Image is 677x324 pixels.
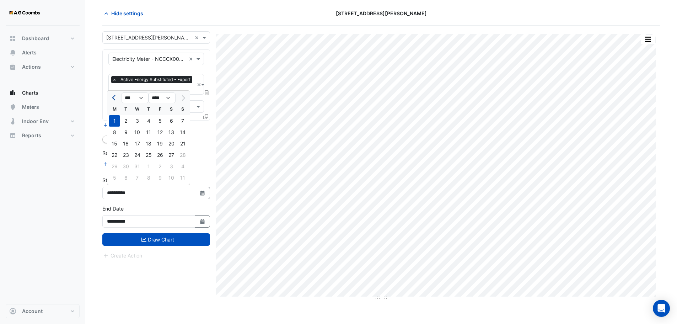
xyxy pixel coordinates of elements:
[177,138,188,149] div: 21
[143,115,154,127] div: Thursday, July 4, 2024
[102,205,124,212] label: End Date
[6,114,80,128] button: Indoor Env
[166,149,177,161] div: Saturday, July 27, 2024
[9,6,41,20] img: Company Logo
[109,138,120,149] div: 15
[109,127,120,138] div: Monday, July 8, 2024
[154,138,166,149] div: Friday, July 19, 2024
[143,115,154,127] div: 4
[166,127,177,138] div: 13
[9,63,16,70] app-icon: Actions
[203,113,208,119] span: Clone Favourites and Tasks from this Equipment to other Equipment
[22,103,39,111] span: Meters
[120,127,131,138] div: Tuesday, July 9, 2024
[143,103,154,115] div: T
[177,138,188,149] div: Sunday, July 21, 2024
[143,149,154,161] div: Thursday, July 25, 2024
[143,127,154,138] div: 11
[143,138,154,149] div: 18
[122,92,149,103] select: Select month
[120,103,131,115] div: T
[131,127,143,138] div: Wednesday, July 10, 2024
[653,300,670,317] div: Open Intercom Messenger
[195,34,201,41] span: Clear
[102,233,210,246] button: Draw Chart
[143,149,154,161] div: 25
[22,308,43,315] span: Account
[102,7,148,20] button: Hide settings
[102,252,143,258] app-escalated-ticket-create-button: Please draw the charts first
[9,132,16,139] app-icon: Reports
[199,190,206,196] fa-icon: Select Date
[154,115,166,127] div: 5
[177,127,188,138] div: 14
[204,90,210,96] span: Choose Function
[166,115,177,127] div: Saturday, July 6, 2024
[149,92,176,103] select: Select year
[154,138,166,149] div: 19
[22,49,37,56] span: Alerts
[6,31,80,46] button: Dashboard
[189,55,195,63] span: Clear
[6,128,80,143] button: Reports
[109,115,120,127] div: Monday, July 1, 2024
[143,127,154,138] div: Thursday, July 11, 2024
[22,89,38,96] span: Charts
[177,115,188,127] div: 7
[120,115,131,127] div: 2
[109,103,120,115] div: M
[336,10,427,17] span: [STREET_ADDRESS][PERSON_NAME]
[199,218,206,224] fa-icon: Select Date
[109,138,120,149] div: Monday, July 15, 2024
[102,121,145,129] button: Add Equipment
[110,92,119,103] button: Previous month
[9,35,16,42] app-icon: Dashboard
[177,103,188,115] div: S
[177,115,188,127] div: Sunday, July 7, 2024
[177,127,188,138] div: Sunday, July 14, 2024
[9,89,16,96] app-icon: Charts
[120,149,131,161] div: 23
[6,304,80,318] button: Account
[109,149,120,161] div: Monday, July 22, 2024
[131,127,143,138] div: 10
[111,10,143,17] span: Hide settings
[22,118,49,125] span: Indoor Env
[166,115,177,127] div: 6
[9,49,16,56] app-icon: Alerts
[641,35,655,44] button: More Options
[131,138,143,149] div: 17
[166,127,177,138] div: Saturday, July 13, 2024
[131,138,143,149] div: Wednesday, July 17, 2024
[109,127,120,138] div: 8
[131,149,143,161] div: Wednesday, July 24, 2024
[166,103,177,115] div: S
[9,103,16,111] app-icon: Meters
[120,115,131,127] div: Tuesday, July 2, 2024
[109,115,120,127] div: 1
[6,60,80,74] button: Actions
[131,149,143,161] div: 24
[166,149,177,161] div: 27
[154,103,166,115] div: F
[120,138,131,149] div: 16
[120,127,131,138] div: 9
[111,76,118,83] span: ×
[9,118,16,125] app-icon: Indoor Env
[131,115,143,127] div: 3
[22,63,41,70] span: Actions
[6,46,80,60] button: Alerts
[166,138,177,149] div: 20
[109,149,120,161] div: 22
[120,138,131,149] div: Tuesday, July 16, 2024
[154,127,166,138] div: Friday, July 12, 2024
[6,100,80,114] button: Meters
[143,138,154,149] div: Thursday, July 18, 2024
[6,86,80,100] button: Charts
[22,132,41,139] span: Reports
[154,115,166,127] div: Friday, July 5, 2024
[102,149,140,156] label: Reference Lines
[22,35,49,42] span: Dashboard
[166,138,177,149] div: Saturday, July 20, 2024
[154,127,166,138] div: 12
